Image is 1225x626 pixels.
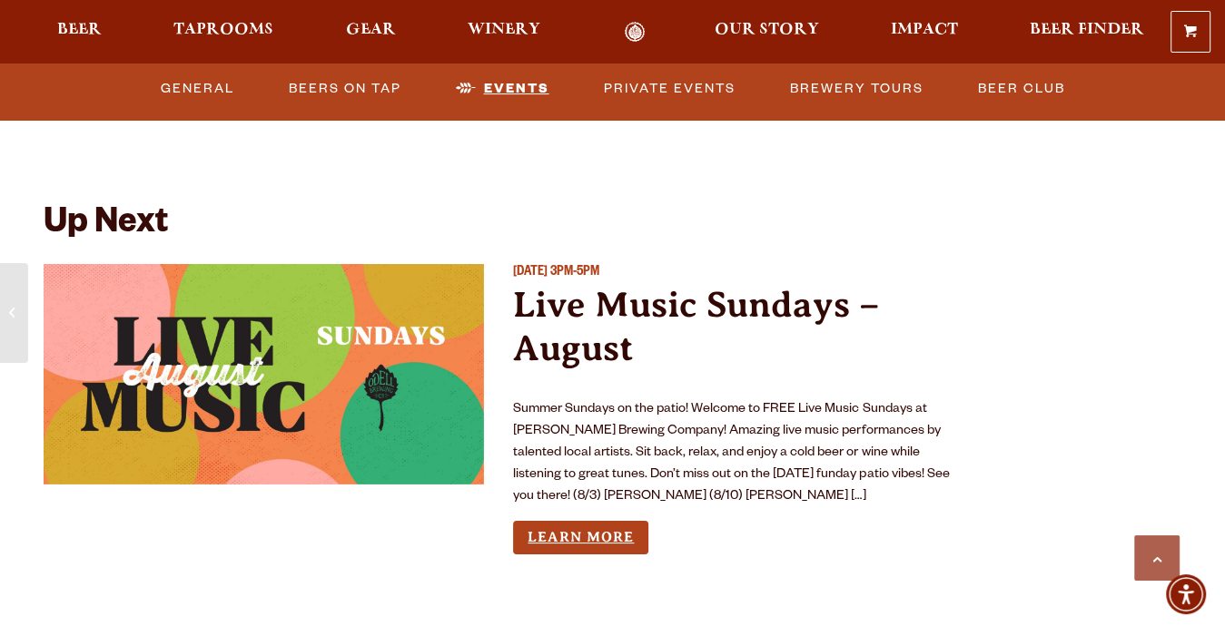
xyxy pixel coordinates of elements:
a: Taprooms [162,22,285,43]
a: Scroll to top [1134,535,1180,581]
span: Our Story [715,23,819,37]
span: Beer Finder [1030,23,1144,37]
p: Summer Sundays on the patio! Welcome to FREE Live Music Sundays at [PERSON_NAME] Brewing Company!... [513,399,953,508]
a: View event details [44,264,484,484]
a: Odell Home [601,22,669,43]
span: Beer [57,23,102,37]
span: Gear [346,23,396,37]
div: Accessibility Menu [1166,574,1206,614]
a: Impact [879,22,970,43]
span: Winery [468,23,540,37]
a: Brewery Tours [783,68,931,110]
a: Beer [45,22,114,43]
a: Beer Club [971,68,1072,110]
a: Gear [334,22,408,43]
span: [DATE] [513,266,548,280]
a: Our Story [703,22,831,43]
a: Events [449,68,557,110]
h2: Up Next [44,206,168,246]
a: Private Events [597,68,743,110]
span: Taprooms [173,23,273,37]
span: Impact [891,23,958,37]
a: Live Music Sundays – August [513,284,879,368]
a: Winery [456,22,552,43]
a: Beers on Tap [282,68,409,110]
a: Beer Finder [1018,22,1156,43]
a: General [153,68,242,110]
span: 3PM-5PM [550,266,599,280]
a: Learn more about Live Music Sundays – August [513,521,648,554]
